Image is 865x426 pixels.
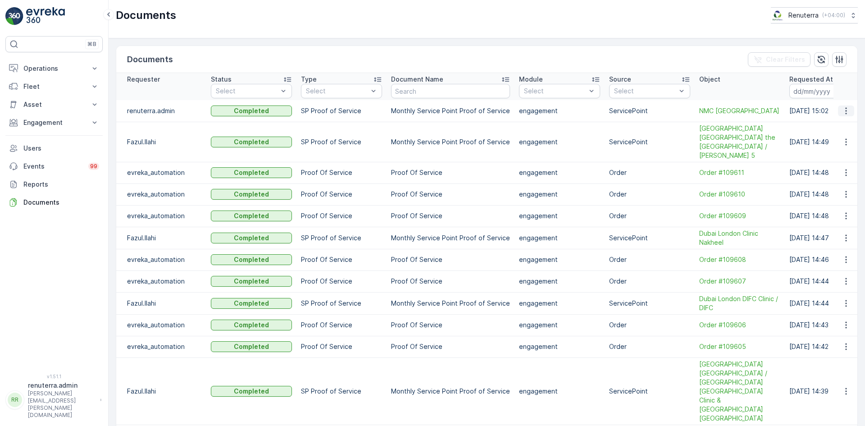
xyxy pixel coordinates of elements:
[519,321,600,330] p: engagement
[609,106,690,115] p: ServicePoint
[609,190,690,199] p: Order
[23,64,85,73] p: Operations
[234,168,269,177] p: Completed
[127,75,160,84] p: Requester
[234,137,269,147] p: Completed
[519,387,600,396] p: engagement
[609,255,690,264] p: Order
[391,277,510,286] p: Proof Of Service
[127,387,202,396] p: Fazul.Ilahi
[23,180,99,189] p: Reports
[699,360,780,423] span: [GEOGRAPHIC_DATA] [GEOGRAPHIC_DATA] / [GEOGRAPHIC_DATA] [GEOGRAPHIC_DATA] Clinic & [GEOGRAPHIC_DA...
[127,190,202,199] p: evreka_automation
[5,139,103,157] a: Users
[699,229,780,247] span: Dubai London Clinic Nakheel
[609,168,690,177] p: Order
[234,299,269,308] p: Completed
[301,387,382,396] p: SP Proof of Service
[211,276,292,287] button: Completed
[391,387,510,396] p: Monthly Service Point Proof of Service
[211,189,292,200] button: Completed
[127,234,202,243] p: Fazul.Ilahi
[234,234,269,243] p: Completed
[211,105,292,116] button: Completed
[699,168,780,177] a: Order #109611
[699,294,780,312] span: Dubai London DIFC Clinic / DIFC
[301,190,382,199] p: Proof Of Service
[391,75,443,84] p: Document Name
[23,118,85,127] p: Engagement
[211,75,232,84] p: Status
[519,75,543,84] p: Module
[699,342,780,351] a: Order #109605
[306,87,368,96] p: Select
[391,211,510,220] p: Proof Of Service
[127,299,202,308] p: Fazul.Ilahi
[609,321,690,330] p: Order
[234,387,269,396] p: Completed
[699,190,780,199] a: Order #109610
[609,234,690,243] p: ServicePoint
[127,321,202,330] p: evreka_automation
[211,386,292,397] button: Completed
[234,342,269,351] p: Completed
[789,84,851,98] input: dd/mm/yyyy
[301,168,382,177] p: Proof Of Service
[211,320,292,330] button: Completed
[5,96,103,114] button: Asset
[23,100,85,109] p: Asset
[5,175,103,193] a: Reports
[127,106,202,115] p: renuterra.admin
[234,106,269,115] p: Completed
[234,255,269,264] p: Completed
[519,299,600,308] p: engagement
[5,157,103,175] a: Events99
[748,52,810,67] button: Clear Filters
[23,144,99,153] p: Users
[699,211,780,220] a: Order #109609
[116,8,176,23] p: Documents
[5,78,103,96] button: Fleet
[609,387,690,396] p: ServicePoint
[28,390,96,419] p: [PERSON_NAME][EMAIL_ADDRESS][PERSON_NAME][DOMAIN_NAME]
[301,277,382,286] p: Proof Of Service
[301,255,382,264] p: Proof Of Service
[391,321,510,330] p: Proof Of Service
[609,211,690,220] p: Order
[771,7,858,23] button: Renuterra(+04:00)
[234,321,269,330] p: Completed
[699,124,780,160] span: [GEOGRAPHIC_DATA] [GEOGRAPHIC_DATA] the [GEOGRAPHIC_DATA] / [PERSON_NAME] 5
[391,234,510,243] p: Monthly Service Point Proof of Service
[699,277,780,286] a: Order #109607
[127,255,202,264] p: evreka_automation
[301,137,382,147] p: SP Proof of Service
[211,137,292,147] button: Completed
[699,321,780,330] a: Order #109606
[234,211,269,220] p: Completed
[5,7,23,25] img: logo
[609,137,690,147] p: ServicePoint
[127,168,202,177] p: evreka_automation
[234,190,269,199] p: Completed
[23,162,83,171] p: Events
[5,374,103,379] span: v 1.51.1
[234,277,269,286] p: Completed
[699,106,780,115] a: NMC Amala Medical Center
[391,255,510,264] p: Proof Of Service
[211,167,292,178] button: Completed
[127,211,202,220] p: evreka_automation
[301,234,382,243] p: SP Proof of Service
[127,342,202,351] p: evreka_automation
[699,360,780,423] a: Dubai London / Dubai London Clinic & Speciality Hospital Jumeirah Al Safa
[87,41,96,48] p: ⌘B
[788,11,819,20] p: Renuterra
[519,168,600,177] p: engagement
[211,254,292,265] button: Completed
[699,255,780,264] a: Order #109608
[519,137,600,147] p: engagement
[23,198,99,207] p: Documents
[391,299,510,308] p: Monthly Service Point Proof of Service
